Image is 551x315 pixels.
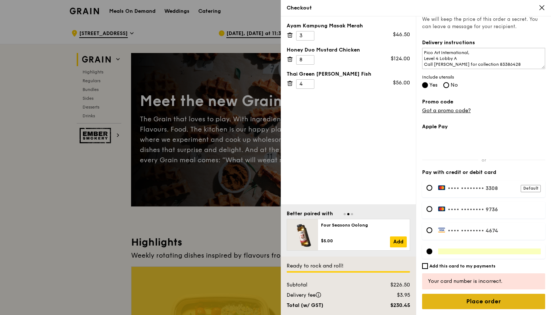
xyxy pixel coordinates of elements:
div: Delivery fee [282,292,370,299]
div: Better paired with [287,210,333,217]
label: Promo code [422,98,545,106]
div: $226.50 [370,281,414,289]
span: No [451,82,458,88]
div: $230.45 [370,302,414,309]
div: $3.95 [370,292,414,299]
span: We will keep the price of this order a secret. You can leave a message for your recipient. [422,16,545,30]
span: Include utensils [422,74,545,80]
span: Go to slide 2 [347,213,349,215]
div: $56.00 [393,79,410,87]
div: Ready to rock and roll! [287,262,410,270]
div: Four Seasons Oolong [321,222,407,228]
div: $46.50 [393,31,410,38]
img: Payment by MasterCard [438,185,446,190]
span: •••• •••• [448,185,472,191]
iframe: Secure card payment input frame [438,248,541,254]
input: Add this card to my payments [422,263,428,269]
div: Ayam Kampung Masak Merah [287,22,410,30]
label: •••• 3308 [438,185,541,191]
label: •••• 9736 [438,206,541,213]
div: Checkout [287,4,545,12]
div: Your card number is incorrect. [428,278,539,285]
iframe: Secure payment button frame [422,135,545,151]
label: Apple Pay [422,123,545,130]
div: Default [521,185,541,192]
label: •••• 4674 [438,227,541,234]
img: Payment by MasterCard [438,206,446,211]
h6: Add this card to my payments [429,263,495,269]
label: Pay with credit or debit card [422,169,545,176]
div: $5.00 [321,238,390,244]
span: Go to slide 1 [344,213,346,215]
div: Subtotal [282,281,370,289]
span: •••• •••• [448,206,472,213]
div: $124.00 [391,55,410,62]
span: Go to slide 3 [351,213,353,215]
input: Yes [422,82,428,88]
div: Total (w/ GST) [282,302,370,309]
a: Add [390,236,407,247]
img: Payment by Visa [438,227,446,232]
input: Place order [422,294,545,309]
span: Yes [429,82,437,88]
a: Got a promo code? [422,107,471,114]
span: •••• •••• [448,228,472,234]
div: Honey Duo Mustard Chicken [287,46,410,54]
input: No [443,82,449,88]
label: Delivery instructions [422,39,545,46]
div: Thai Green [PERSON_NAME] Fish [287,71,410,78]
